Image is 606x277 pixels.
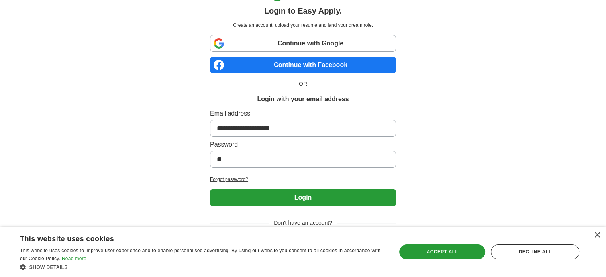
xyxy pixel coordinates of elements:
h1: Login with your email address [257,94,349,104]
p: Create an account, upload your resume and land your dream role. [212,22,394,29]
div: Close [594,232,600,238]
span: This website uses cookies to improve user experience and to enable personalised advertising. By u... [20,248,380,261]
div: Show details [20,263,385,271]
h1: Login to Easy Apply. [264,5,342,17]
a: Forgot password? [210,176,396,183]
span: Don't have an account? [269,219,337,227]
span: OR [294,80,312,88]
label: Email address [210,109,396,118]
div: This website uses cookies [20,232,365,244]
button: Login [210,189,396,206]
span: Show details [29,265,68,270]
label: Password [210,140,396,149]
a: Read more, opens a new window [62,256,86,261]
a: Continue with Google [210,35,396,52]
div: Decline all [491,244,579,259]
a: Continue with Facebook [210,57,396,73]
div: Accept all [399,244,485,259]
